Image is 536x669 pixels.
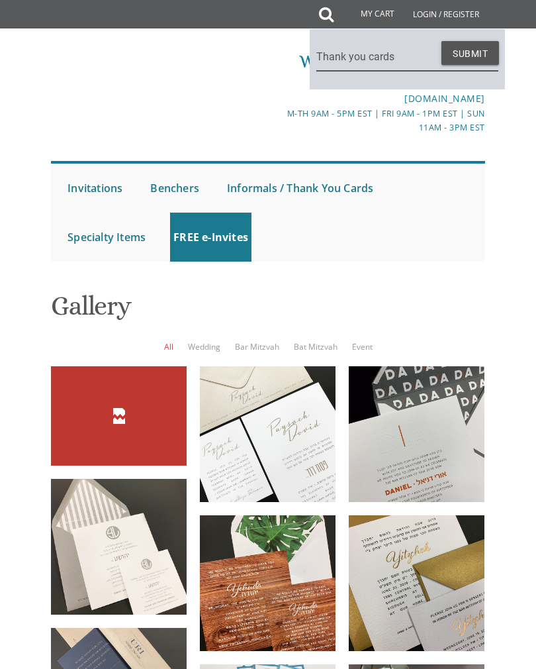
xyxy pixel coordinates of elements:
div: We're here to serve you! [269,48,484,75]
button: Submit [441,41,499,65]
a: Specialty Items [64,213,149,262]
div: | [269,75,484,107]
a: FREE e-Invites [170,213,251,262]
a: Bat Mitzvah [294,341,337,352]
div: M-Th 9am - 5pm EST | Fri 9am - 1pm EST | Sun 11am - 3pm EST [269,107,484,135]
a: Event [352,341,373,352]
a: Wedding [188,341,220,352]
a: [EMAIL_ADDRESS][DOMAIN_NAME] [401,76,485,105]
a: All [164,341,173,352]
a: Benchers [147,164,202,213]
a: Invitations [64,164,126,213]
a: Informals / Thank You Cards [224,164,377,213]
a: Bar Mitzvah [235,341,279,352]
input: Search [316,42,498,71]
h1: Gallery [51,291,485,331]
a: My Cart [332,1,404,28]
